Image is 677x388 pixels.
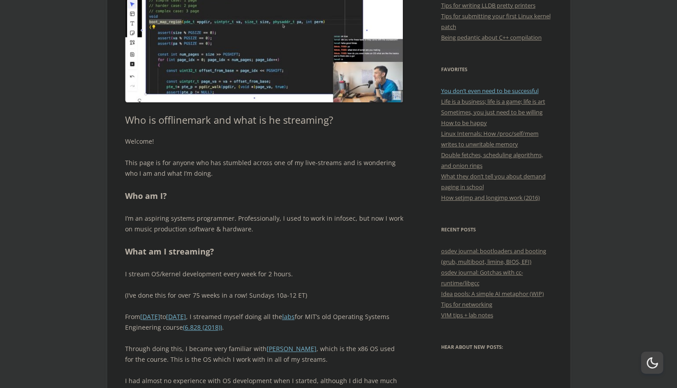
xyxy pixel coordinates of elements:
a: What they don’t tell you about demand paging in school [441,172,546,191]
a: [DATE] [166,312,186,321]
h2: What am I streaming? [125,245,403,258]
a: [PERSON_NAME] [267,344,316,353]
h1: Who is offlinemark and what is he streaming? [125,114,403,125]
p: Welcome! [125,136,403,147]
a: Tips for submitting your first Linux kernel patch [441,12,551,31]
p: From to , I streamed myself doing all the for MIT’s old Operating Systems Engineering course . [125,311,403,333]
p: Through doing this, I became very familiar with , which is the x86 OS used for the course. This i... [125,344,403,365]
a: Sometimes, you just need to be willing [441,108,543,116]
a: Life is a business; life is a game; life is art [441,97,545,105]
p: I stream OS/kernel development every week for 2 hours. [125,269,403,279]
h3: Favorites [441,64,552,75]
a: Idea pools: A simple AI metaphor (WIP) [441,290,544,298]
p: This page is for anyone who has stumbled across one of my live-streams and is wondering who I am ... [125,158,403,179]
a: Being pedantic about C++ compilation [441,33,542,41]
a: osdev journal: Gotchas with cc-runtime/libgcc [441,268,523,287]
p: I’m an aspiring systems programmer. Professionally, I used to work in infosec, but now I work on ... [125,213,403,234]
a: (6.828 (2018)) [183,323,222,331]
h3: Hear about new posts: [441,342,552,352]
a: Tips for writing LLDB pretty printers [441,1,535,9]
a: [DATE] [140,312,160,321]
a: Linux Internals: How /proc/self/mem writes to unwritable memory [441,129,539,148]
h2: Who am I? [125,190,403,202]
a: labs [282,312,295,321]
a: Double fetches, scheduling algorithms, and onion rings [441,151,543,170]
a: Tips for networking [441,300,492,308]
a: VIM tips + lab notes [441,311,493,319]
p: (I’ve done this for over 75 weeks in a row! Sundays 10a-12 ET) [125,290,403,301]
a: osdev journal: bootloaders and booting (grub, multiboot, limine, BIOS, EFI) [441,247,546,266]
a: How setjmp and longjmp work (2016) [441,194,540,202]
h3: Recent Posts [441,224,552,235]
a: You don’t even need to be successful [441,87,539,95]
a: How to be happy [441,119,487,127]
